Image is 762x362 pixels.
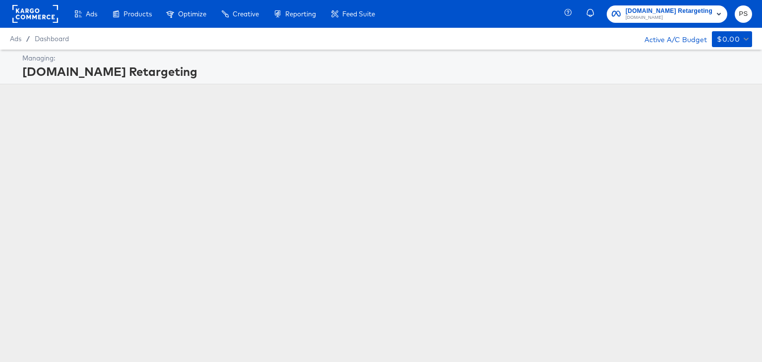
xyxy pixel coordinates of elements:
button: [DOMAIN_NAME] Retargeting[DOMAIN_NAME] [607,5,727,23]
span: / [21,35,35,43]
span: Ads [86,10,97,18]
a: Dashboard [35,35,69,43]
span: Reporting [285,10,316,18]
span: Ads [10,35,21,43]
span: Optimize [178,10,206,18]
span: PS [739,8,748,20]
span: Creative [233,10,259,18]
span: Products [124,10,152,18]
span: Feed Suite [342,10,375,18]
div: Active A/C Budget [634,31,707,46]
span: [DOMAIN_NAME] [626,14,712,22]
button: $0.00 [712,31,752,47]
div: $0.00 [717,33,740,46]
div: [DOMAIN_NAME] Retargeting [22,63,750,80]
button: PS [735,5,752,23]
span: [DOMAIN_NAME] Retargeting [626,6,712,16]
div: Managing: [22,54,750,63]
